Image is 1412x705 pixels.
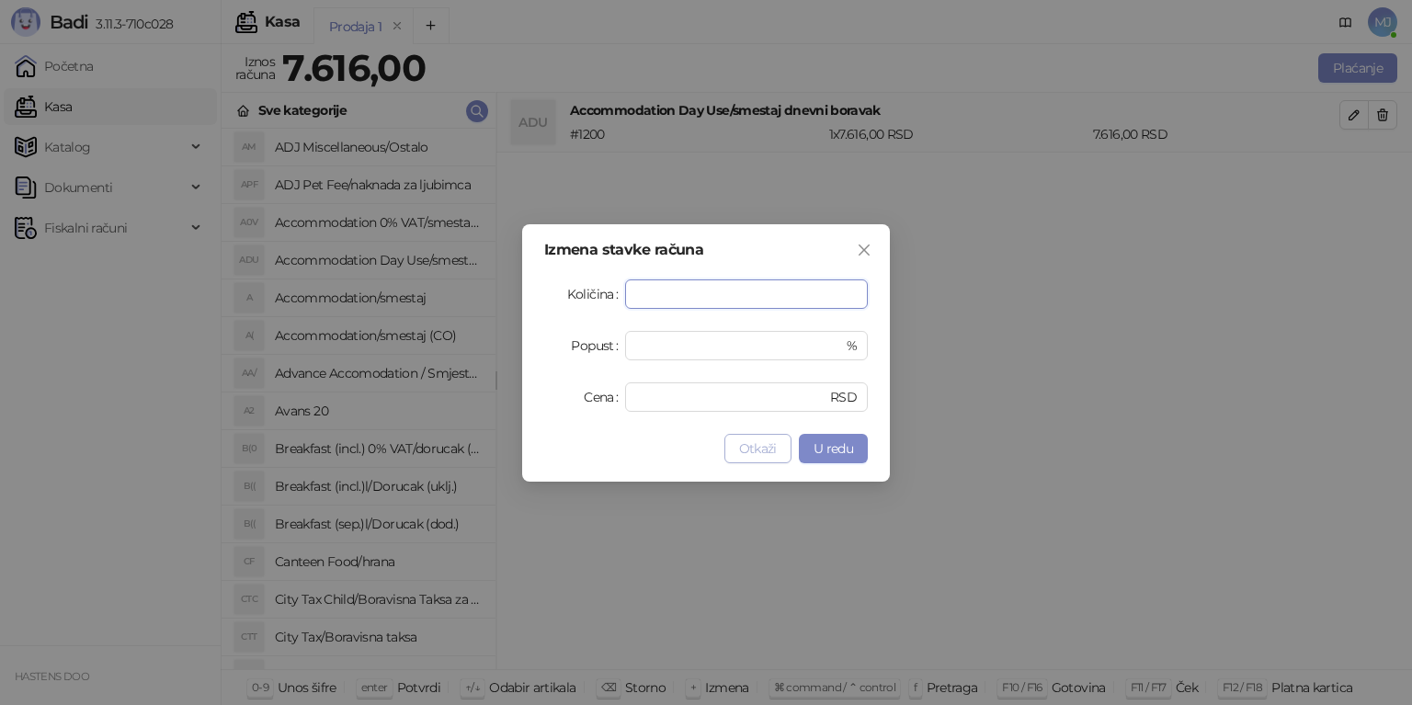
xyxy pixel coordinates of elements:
[724,434,791,463] button: Otkaži
[849,243,879,257] span: Zatvori
[857,243,871,257] span: close
[814,440,853,457] span: U redu
[626,280,867,308] input: Količina
[544,243,868,257] div: Izmena stavke računa
[636,383,826,411] input: Cena
[571,331,625,360] label: Popust
[849,235,879,265] button: Close
[636,332,843,359] input: Popust
[567,279,625,309] label: Količina
[584,382,625,412] label: Cena
[739,440,777,457] span: Otkaži
[799,434,868,463] button: U redu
